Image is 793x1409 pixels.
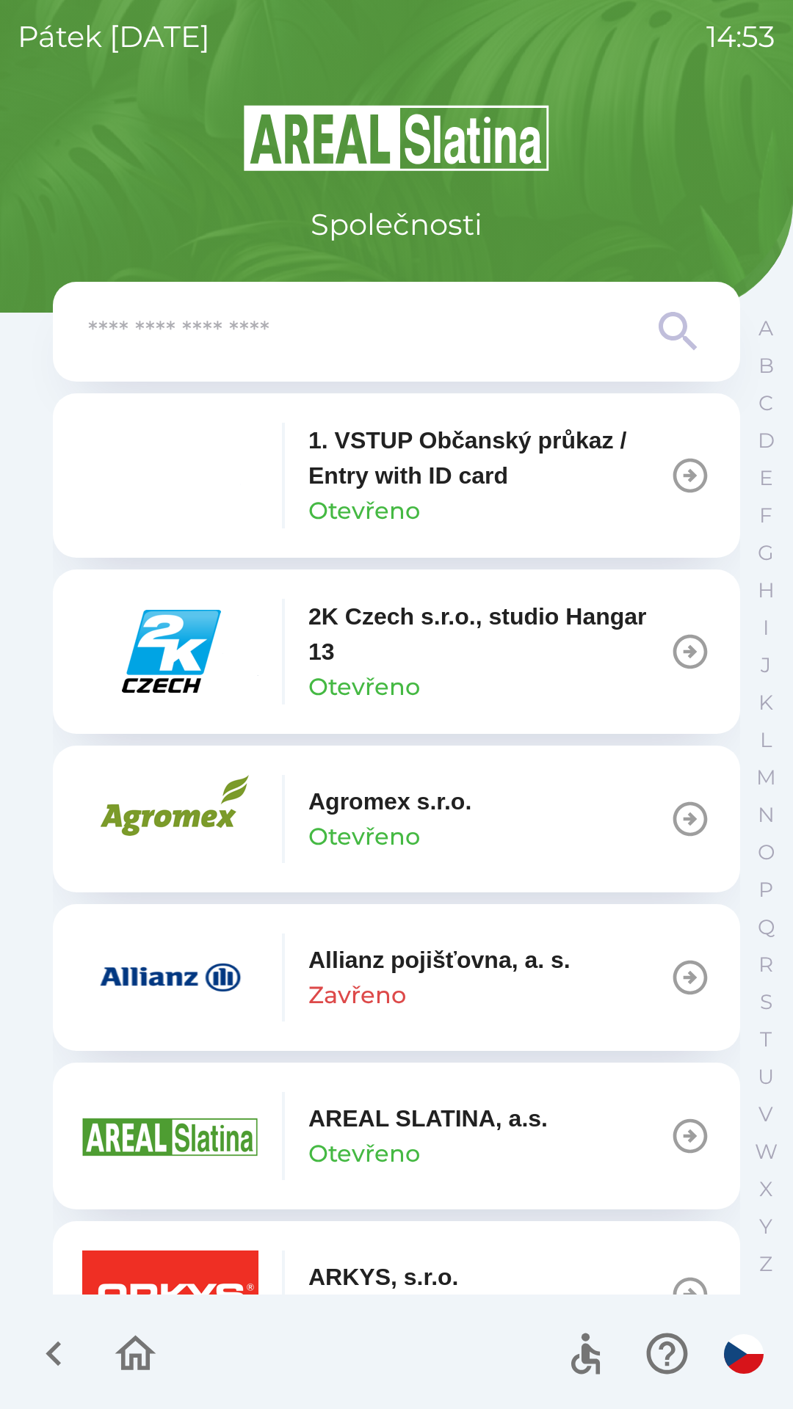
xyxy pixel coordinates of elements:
p: Společnosti [311,203,482,247]
button: Allianz pojišťovna, a. s.Zavřeno [53,904,740,1051]
p: J [761,652,771,678]
p: Y [759,1214,772,1239]
button: Z [747,1245,784,1283]
p: Otevřeno [308,819,420,854]
button: Y [747,1208,784,1245]
p: pátek [DATE] [18,15,210,59]
p: AREAL SLATINA, a.s. [308,1101,548,1136]
img: f3415073-8ef0-49a2-9816-fbbc8a42d535.png [82,933,258,1022]
p: Zavřeno [308,977,406,1013]
button: T [747,1021,784,1058]
button: A [747,310,784,347]
button: R [747,946,784,983]
p: H [758,578,775,603]
p: Z [759,1251,772,1277]
p: A [758,316,773,341]
p: L [760,727,772,753]
button: C [747,385,784,422]
p: C [758,390,773,416]
p: U [758,1064,774,1090]
button: ARKYS, s.r.o.Otevřeno [53,1221,740,1368]
button: O [747,834,784,871]
button: S [747,983,784,1021]
p: V [758,1102,773,1127]
p: K [758,690,773,716]
button: F [747,497,784,534]
p: G [758,540,774,566]
img: 5feb7022-72b1-49ea-9745-3ad821b03008.png [82,1250,258,1339]
button: I [747,609,784,647]
img: Logo [53,103,740,173]
p: Otevřeno [308,493,420,528]
img: 46855577-05aa-44e5-9e88-426d6f140dc0.png [82,608,258,696]
p: Otevřeno [308,669,420,704]
button: G [747,534,784,572]
button: 2K Czech s.r.o., studio Hangar 13Otevřeno [53,569,740,734]
p: B [758,353,774,379]
p: M [756,765,776,790]
button: K [747,684,784,721]
button: J [747,647,784,684]
button: H [747,572,784,609]
button: L [747,721,784,759]
p: T [760,1027,772,1052]
p: Otevřeno [308,1136,420,1171]
img: 79c93659-7a2c-460d-85f3-2630f0b529cc.png [82,432,258,520]
p: E [759,465,773,491]
button: AREAL SLATINA, a.s.Otevřeno [53,1063,740,1209]
p: N [758,802,775,828]
p: R [758,952,773,977]
button: X [747,1170,784,1208]
p: D [758,428,775,454]
p: Q [758,914,775,940]
button: V [747,1096,784,1133]
p: 14:53 [706,15,775,59]
p: F [759,503,772,528]
button: W [747,1133,784,1170]
p: Allianz pojišťovna, a. s. [308,942,571,977]
button: E [747,459,784,497]
p: S [760,989,772,1015]
p: O [758,840,775,865]
button: 1. VSTUP Občanský průkaz / Entry with ID cardOtevřeno [53,393,740,558]
img: 33c739ec-f83b-42c3-a534-7980a31bd9ae.png [82,775,258,863]
button: D [747,422,784,459]
p: 1. VSTUP Občanský průkaz / Entry with ID card [308,423,670,493]
button: P [747,871,784,909]
p: X [759,1176,772,1202]
img: aad3f322-fb90-43a2-be23-5ead3ef36ce5.png [82,1092,258,1180]
img: cs flag [724,1334,764,1374]
p: 2K Czech s.r.o., studio Hangar 13 [308,599,670,669]
button: B [747,347,784,385]
p: W [755,1139,778,1165]
p: P [758,877,773,903]
button: N [747,796,784,834]
p: I [763,615,769,641]
p: Agromex s.r.o. [308,784,471,819]
p: ARKYS, s.r.o. [308,1259,459,1295]
button: Agromex s.r.o.Otevřeno [53,746,740,892]
button: U [747,1058,784,1096]
button: M [747,759,784,796]
button: Q [747,909,784,946]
